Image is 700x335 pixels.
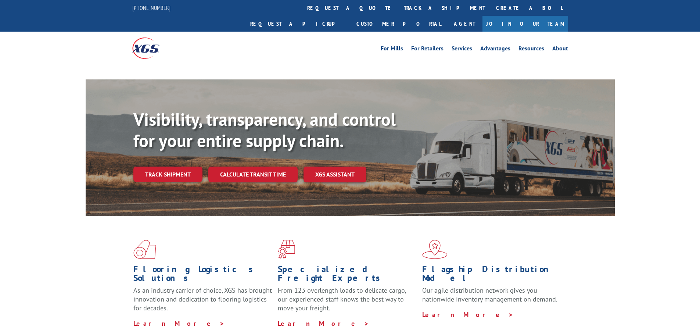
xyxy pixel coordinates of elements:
[422,265,561,286] h1: Flagship Distribution Model
[422,240,448,259] img: xgs-icon-flagship-distribution-model-red
[304,167,366,182] a: XGS ASSISTANT
[422,310,514,319] a: Learn More >
[278,319,369,328] a: Learn More >
[278,240,295,259] img: xgs-icon-focused-on-flooring-red
[452,46,472,54] a: Services
[133,240,156,259] img: xgs-icon-total-supply-chain-intelligence-red
[411,46,444,54] a: For Retailers
[133,286,272,312] span: As an industry carrier of choice, XGS has brought innovation and dedication to flooring logistics...
[422,286,557,303] span: Our agile distribution network gives you nationwide inventory management on demand.
[381,46,403,54] a: For Mills
[351,16,446,32] a: Customer Portal
[278,286,417,319] p: From 123 overlength loads to delicate cargo, our experienced staff knows the best way to move you...
[518,46,544,54] a: Resources
[552,46,568,54] a: About
[208,167,298,182] a: Calculate transit time
[133,108,396,152] b: Visibility, transparency, and control for your entire supply chain.
[245,16,351,32] a: Request a pickup
[482,16,568,32] a: Join Our Team
[132,4,170,11] a: [PHONE_NUMBER]
[133,265,272,286] h1: Flooring Logistics Solutions
[278,265,417,286] h1: Specialized Freight Experts
[446,16,482,32] a: Agent
[133,319,225,328] a: Learn More >
[480,46,510,54] a: Advantages
[133,167,202,182] a: Track shipment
